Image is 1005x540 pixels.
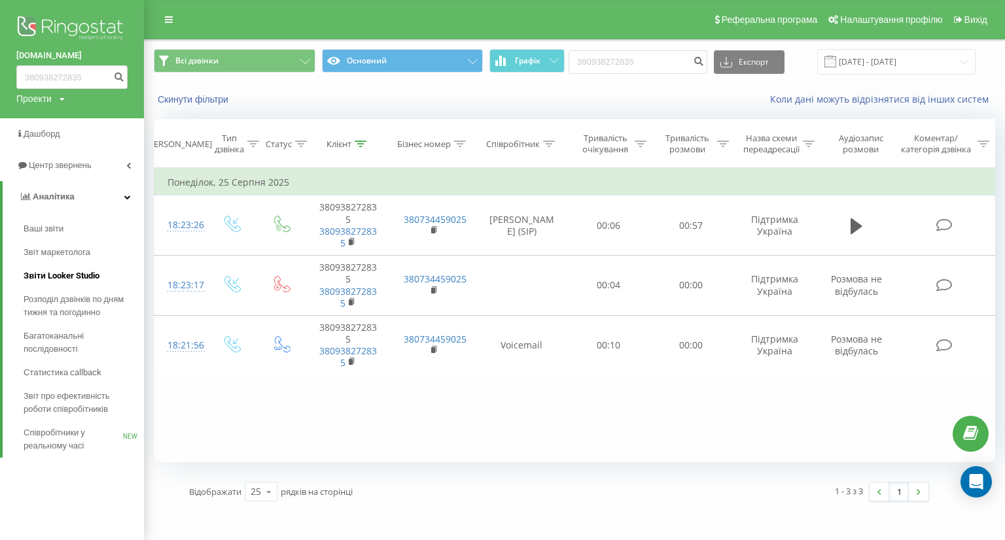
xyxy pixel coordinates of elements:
span: Центр звернень [29,160,92,170]
div: Статус [266,139,292,150]
td: Voicemail [476,315,567,375]
img: Ringostat logo [16,13,128,46]
td: 00:00 [650,315,732,375]
a: Співробітники у реальному часіNEW [24,421,144,458]
td: Підтримка Україна [732,256,817,316]
div: Тривалість очікування [580,133,632,155]
a: Звіт маркетолога [24,241,144,264]
div: Клієнт [326,139,351,150]
div: Співробітник [486,139,540,150]
button: Основний [322,49,484,73]
div: Open Intercom Messenger [961,466,992,498]
span: Реферальна програма [722,14,818,25]
a: 380734459025 [404,273,467,285]
span: Розподіл дзвінків по дням тижня та погодинно [24,293,137,319]
td: 00:06 [568,195,650,256]
span: Звіти Looker Studio [24,269,99,282]
td: Понеділок, 25 Серпня 2025 [154,169,995,195]
td: Підтримка Україна [732,195,817,256]
button: Експорт [714,50,785,74]
a: 1 [889,482,909,501]
span: Співробітники у реальному часі [24,426,123,452]
span: Статистика callback [24,366,101,379]
span: рядків на сторінці [281,486,353,498]
td: 00:57 [650,195,732,256]
div: Бізнес номер [397,139,451,150]
a: Звіти Looker Studio [24,264,144,288]
span: Ваші звіти [24,222,63,235]
button: Графік [489,49,565,73]
span: Розмова не відбулась [831,333,882,357]
a: Звіт про ефективність роботи співробітників [24,384,144,421]
a: [DOMAIN_NAME] [16,49,128,62]
span: Розмова не відбулась [831,273,882,297]
td: [PERSON_NAME] (SIP) [476,195,567,256]
div: Назва схеми переадресації [743,133,800,155]
a: Багатоканальні послідовності [24,324,144,361]
input: Пошук за номером [569,50,707,74]
a: 380734459025 [404,333,467,345]
div: Проекти [16,92,52,105]
td: 00:00 [650,256,732,316]
span: Звіт про ефективність роботи співробітників [24,390,137,416]
div: 18:23:26 [167,212,194,238]
a: 380938272835 [319,225,377,249]
a: Статистика callback [24,361,144,384]
a: Ваші звіти [24,217,144,241]
a: Коли дані можуть відрізнятися вiд інших систем [770,93,995,105]
td: 00:04 [568,256,650,316]
div: 18:23:17 [167,273,194,298]
button: Скинути фільтри [154,93,235,105]
button: Всі дзвінки [154,49,315,73]
div: 1 - 3 з 3 [835,484,863,498]
input: Пошук за номером [16,65,128,89]
span: Багатоканальні послідовності [24,329,137,356]
div: Коментар/категорія дзвінка [898,133,974,155]
span: Графік [515,56,540,65]
td: 380938272835 [305,195,390,256]
td: 380938272835 [305,256,390,316]
a: 380938272835 [319,345,377,369]
span: Налаштування профілю [840,14,942,25]
div: Тривалість розмови [661,133,714,155]
a: Аналiтика [3,181,144,212]
a: 380734459025 [404,213,467,226]
div: Аудіозапис розмови [829,133,892,155]
span: Аналiтика [33,192,75,201]
div: [PERSON_NAME] [146,139,212,150]
a: Розподіл дзвінків по дням тижня та погодинно [24,288,144,324]
div: Тип дзвінка [215,133,244,155]
span: Всі дзвінки [175,56,219,66]
span: Вихід [964,14,987,25]
div: 18:21:56 [167,333,194,358]
span: Звіт маркетолога [24,246,90,259]
div: 25 [251,485,261,498]
a: 380938272835 [319,285,377,309]
span: Дашборд [24,129,60,139]
span: Відображати [189,486,241,498]
td: Підтримка Україна [732,315,817,375]
td: 380938272835 [305,315,390,375]
td: 00:10 [568,315,650,375]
